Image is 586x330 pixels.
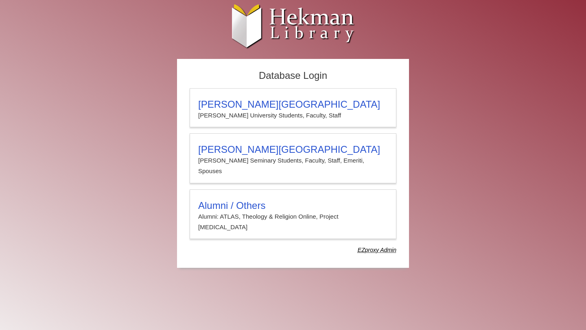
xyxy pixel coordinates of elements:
p: Alumni: ATLAS, Theology & Religion Online, Project [MEDICAL_DATA] [198,211,388,233]
summary: Alumni / OthersAlumni: ATLAS, Theology & Religion Online, Project [MEDICAL_DATA] [198,200,388,233]
a: [PERSON_NAME][GEOGRAPHIC_DATA][PERSON_NAME] Seminary Students, Faculty, Staff, Emeriti, Spouses [190,133,396,183]
a: [PERSON_NAME][GEOGRAPHIC_DATA][PERSON_NAME] University Students, Faculty, Staff [190,88,396,127]
dfn: Use Alumni login [358,247,396,253]
p: [PERSON_NAME] University Students, Faculty, Staff [198,110,388,121]
p: [PERSON_NAME] Seminary Students, Faculty, Staff, Emeriti, Spouses [198,155,388,177]
h2: Database Login [186,67,400,84]
h3: Alumni / Others [198,200,388,211]
h3: [PERSON_NAME][GEOGRAPHIC_DATA] [198,99,388,110]
h3: [PERSON_NAME][GEOGRAPHIC_DATA] [198,144,388,155]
